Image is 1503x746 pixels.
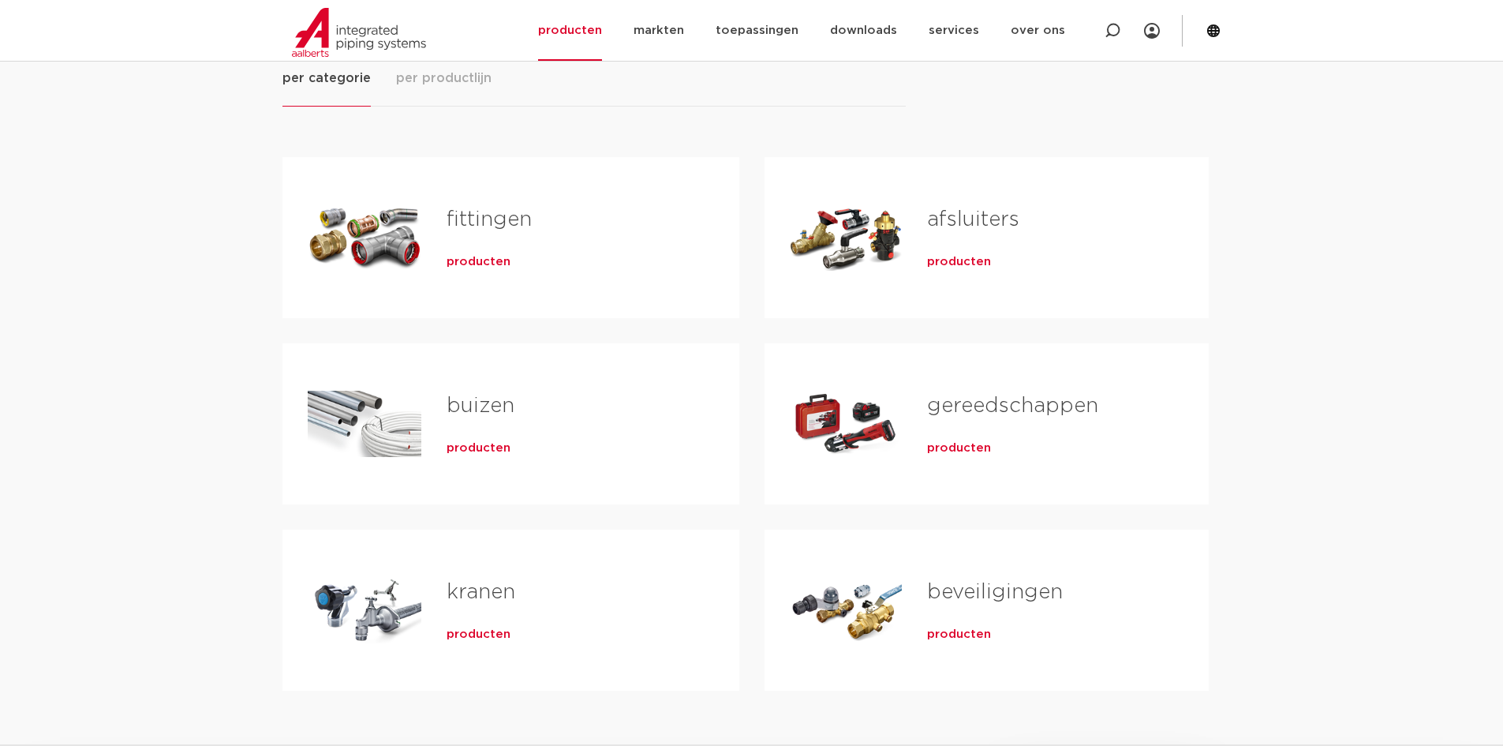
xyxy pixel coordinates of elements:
a: gereedschappen [927,395,1098,416]
a: producten [447,440,510,456]
span: per categorie [282,69,371,88]
a: buizen [447,395,514,416]
a: producten [927,627,991,643]
div: Tabs. Open items met enter of spatie, sluit af met escape en navigeer met de pijltoetsen. [282,68,1221,716]
a: fittingen [447,209,532,230]
a: afsluiters [927,209,1019,230]
span: per productlijn [396,69,492,88]
a: kranen [447,582,515,602]
a: producten [927,254,991,270]
a: beveiligingen [927,582,1063,602]
a: producten [447,254,510,270]
a: producten [447,627,510,643]
a: producten [927,440,991,456]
